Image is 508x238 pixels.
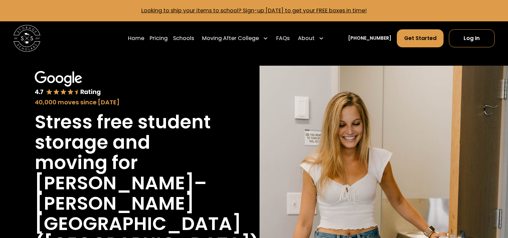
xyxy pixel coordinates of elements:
div: 40,000 moves since [DATE] [35,98,214,107]
div: About [298,34,315,42]
a: FAQs [276,29,290,48]
a: Home [128,29,144,48]
a: [PHONE_NUMBER] [348,35,391,42]
a: Log In [449,29,495,47]
a: Looking to ship your items to school? Sign-up [DATE] to get your FREE boxes in time! [141,7,367,14]
img: Storage Scholars main logo [13,25,40,52]
img: Google 4.7 star rating [35,71,101,96]
a: Schools [173,29,194,48]
div: Moving After College [202,34,259,42]
a: Get Started [397,29,443,47]
a: Pricing [150,29,168,48]
h1: Stress free student storage and moving for [35,112,214,173]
